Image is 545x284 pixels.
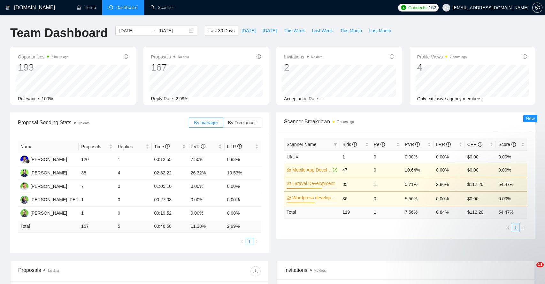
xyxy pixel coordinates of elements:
td: 0.00% [188,193,225,207]
td: 10.53% [225,166,261,180]
a: setting [532,5,542,10]
div: [PERSON_NAME] [30,156,67,163]
td: 11.38 % [188,220,225,233]
td: 0 [371,150,403,163]
span: Opportunities [18,53,68,61]
span: LRR [227,144,242,149]
td: 0.84 % [434,206,465,218]
span: This Month [340,27,362,34]
span: setting [533,5,542,10]
td: 5.56% [402,191,434,206]
img: upwork-logo.png [401,5,406,10]
span: Scanner Breakdown [284,118,527,126]
td: 0.00% [225,193,261,207]
button: download [250,266,261,276]
img: SK [20,169,28,177]
span: info-circle [415,142,420,147]
span: right [255,240,259,243]
span: No data [48,269,59,272]
span: check-circle [333,168,337,172]
td: 0.00% [225,180,261,193]
span: filter [334,142,337,146]
div: 167 [151,61,189,73]
img: AC [20,182,28,190]
td: 0.00% [225,207,261,220]
button: [DATE] [259,26,280,36]
td: 119 [340,206,371,218]
img: logo [5,3,10,13]
span: crown [287,168,291,172]
td: 0.00% [434,150,465,163]
span: Only exclusive agency members [417,96,482,101]
a: SK[PERSON_NAME] [20,170,67,175]
a: Wordpress development [292,194,336,201]
img: gigradar-bm.png [25,159,30,164]
td: 0 [371,191,403,206]
td: 54.47% [496,177,527,191]
td: $0.00 [465,150,496,163]
td: 47 [340,163,371,177]
button: Last Month [365,26,395,36]
td: 10.64% [402,163,434,177]
a: NK[PERSON_NAME] [20,210,67,215]
th: Replies [115,141,151,153]
div: [PERSON_NAME] [30,210,67,217]
span: [DATE] [263,27,277,34]
span: info-circle [201,144,205,149]
span: New [526,116,535,121]
td: 7.50% [188,153,225,166]
td: 1 [340,150,371,163]
span: No data [311,55,322,59]
td: 02:32:22 [152,166,188,180]
a: searchScanner [150,5,174,10]
time: 7 hours ago [337,120,354,124]
td: 7 [79,180,115,193]
td: 1 [79,207,115,220]
div: [PERSON_NAME] [PERSON_NAME] [30,196,105,203]
span: No data [78,121,89,125]
a: UI/UX [287,154,298,159]
a: homeHome [77,5,96,10]
button: [DATE] [238,26,259,36]
span: dashboard [109,5,113,10]
td: 0.00% [434,191,465,206]
span: swap-right [151,28,156,33]
td: 01:05:10 [152,180,188,193]
span: Last Month [369,27,391,34]
span: Invitations [284,53,322,61]
td: 0 [115,180,151,193]
th: Name [18,141,79,153]
span: Proposal Sending Stats [18,119,189,127]
span: 100% [42,96,53,101]
td: 2.86% [434,177,465,191]
th: Proposals [79,141,115,153]
li: Previous Page [238,238,246,245]
td: 4 [115,166,151,180]
h1: Team Dashboard [10,26,108,41]
td: 54.47 % [496,206,527,218]
a: AC[PERSON_NAME] [20,183,67,188]
span: PVR [191,144,206,149]
time: 6 hours ago [51,55,68,59]
td: 36 [340,191,371,206]
td: 0.00% [496,191,527,206]
a: Laravel Development [292,180,336,187]
span: This Week [284,27,305,34]
iframe: Intercom live chat [523,262,539,278]
td: 0 [115,207,151,220]
div: [PERSON_NAME] [30,183,67,190]
span: info-circle [390,54,394,59]
td: Total [284,206,340,218]
td: 120 [79,153,115,166]
span: Last Week [312,27,333,34]
span: -- [321,96,324,101]
div: Proposals [18,266,140,276]
img: NK [20,209,28,217]
td: 0.00% [434,163,465,177]
span: to [151,28,156,33]
span: Reply Rate [151,96,173,101]
button: setting [532,3,542,13]
button: This Month [336,26,365,36]
td: Total [18,220,79,233]
td: 5.71% [402,177,434,191]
